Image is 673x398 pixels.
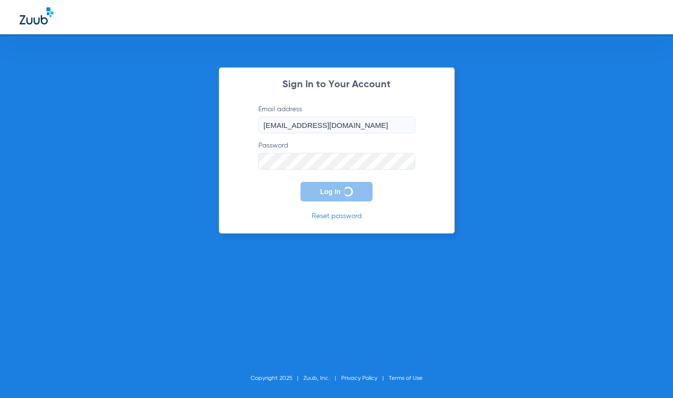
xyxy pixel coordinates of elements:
[303,373,341,383] li: Zuub, Inc.
[20,7,53,25] img: Zuub Logo
[312,213,362,220] a: Reset password
[244,80,430,90] h2: Sign In to Your Account
[258,153,415,170] input: Password
[624,351,673,398] iframe: Chat Widget
[258,104,415,133] label: Email address
[258,141,415,170] label: Password
[300,182,373,201] button: Log In
[258,117,415,133] input: Email address
[341,375,377,381] a: Privacy Policy
[250,373,303,383] li: Copyright 2025
[389,375,423,381] a: Terms of Use
[320,188,341,196] span: Log In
